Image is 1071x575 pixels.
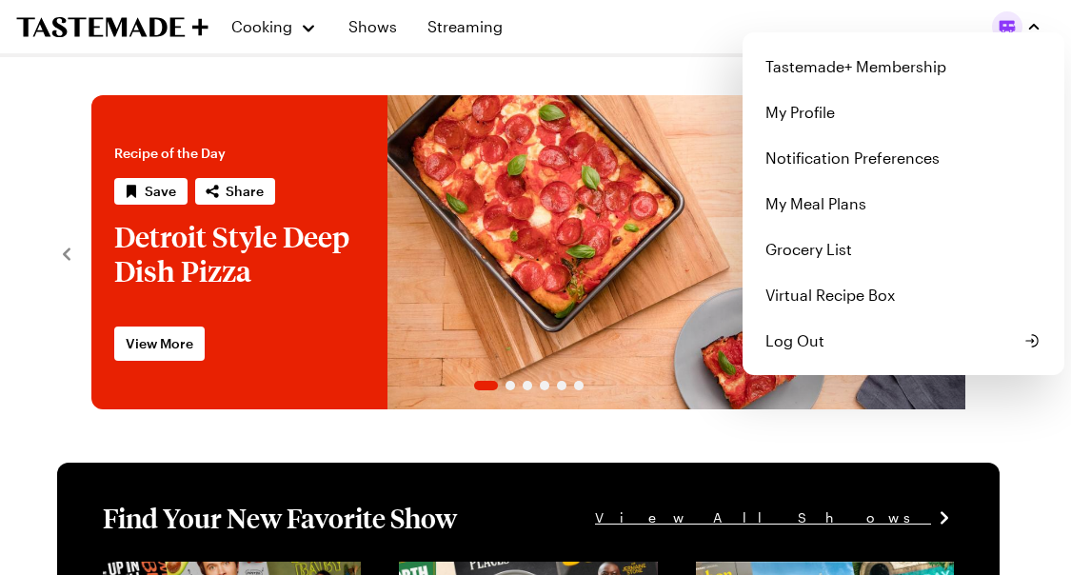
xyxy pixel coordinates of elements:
[754,44,1053,89] a: Tastemade+ Membership
[754,227,1053,272] a: Grocery List
[992,11,1041,42] button: Profile picture
[754,89,1053,135] a: My Profile
[754,181,1053,227] a: My Meal Plans
[743,32,1064,375] div: Profile picture
[754,272,1053,318] a: Virtual Recipe Box
[992,11,1022,42] img: Profile picture
[765,329,824,352] span: Log Out
[754,135,1053,181] a: Notification Preferences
